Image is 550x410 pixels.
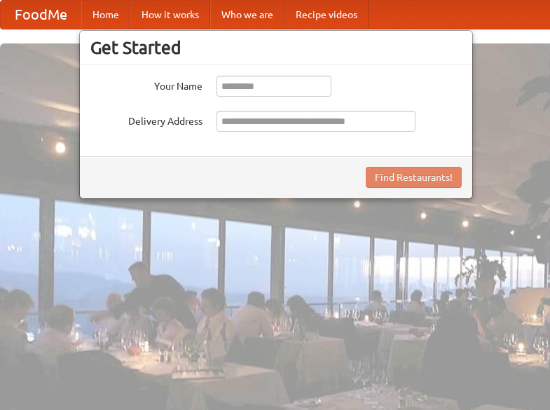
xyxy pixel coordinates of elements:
[90,76,202,93] label: Your Name
[1,1,81,29] a: FoodMe
[210,1,284,29] a: Who we are
[81,1,130,29] a: Home
[90,111,202,128] label: Delivery Address
[90,37,462,58] h3: Get Started
[366,167,462,188] button: Find Restaurants!
[130,1,210,29] a: How it works
[284,1,369,29] a: Recipe videos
